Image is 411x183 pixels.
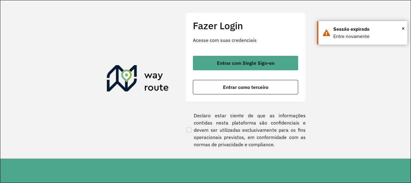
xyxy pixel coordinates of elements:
span: Entrar com Single Sign-on [217,61,274,65]
div: Sessão expirada [333,26,403,33]
button: button [193,80,298,94]
img: Roteirizador AmbevTech [107,65,169,94]
button: Close [402,24,405,33]
h2: Fazer Login [193,20,298,31]
label: Declaro estar ciente de que as informações contidas nesta plataforma são confidenciais e devem se... [185,112,306,148]
div: Entre novamente [333,33,403,40]
button: button [193,56,298,70]
span: × [402,24,405,33]
p: Acesse com suas credenciais [193,36,298,44]
span: Entrar como terceiro [223,85,268,90]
